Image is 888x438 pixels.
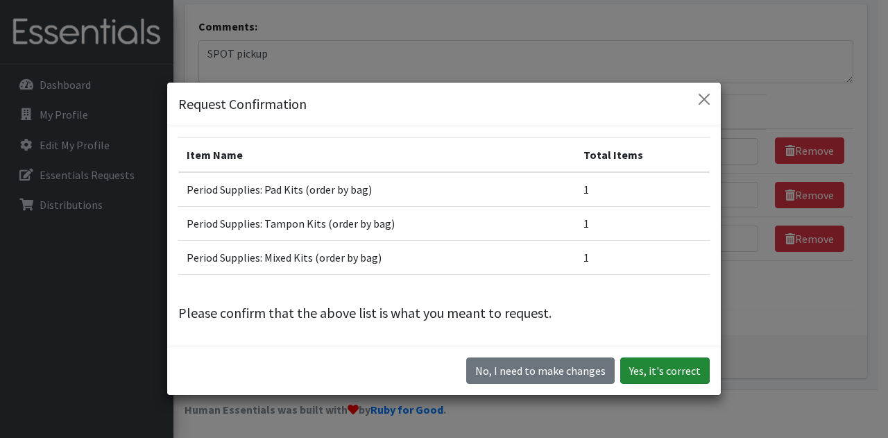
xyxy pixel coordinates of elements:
[575,240,710,274] td: 1
[178,206,575,240] td: Period Supplies: Tampon Kits (order by bag)
[466,357,615,384] button: No I need to make changes
[575,172,710,207] td: 1
[178,94,307,115] h5: Request Confirmation
[178,303,710,323] p: Please confirm that the above list is what you meant to request.
[178,240,575,274] td: Period Supplies: Mixed Kits (order by bag)
[575,137,710,172] th: Total Items
[693,88,715,110] button: Close
[178,137,575,172] th: Item Name
[178,172,575,207] td: Period Supplies: Pad Kits (order by bag)
[575,206,710,240] td: 1
[620,357,710,384] button: Yes, it's correct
